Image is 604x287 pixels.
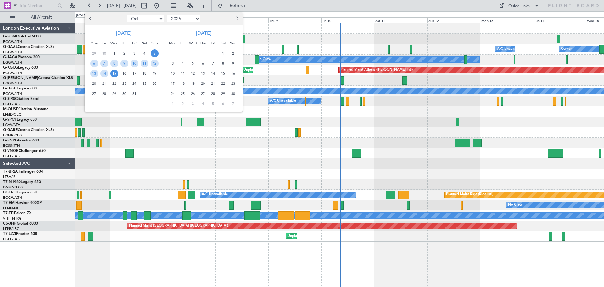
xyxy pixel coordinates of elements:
[99,58,109,68] div: 7-10-2025
[219,90,227,98] span: 29
[198,38,208,48] div: Thu
[189,90,197,98] span: 26
[198,78,208,89] div: 20-11-2025
[99,68,109,78] div: 14-10-2025
[110,80,118,88] span: 22
[149,38,159,48] div: Sun
[229,90,237,98] span: 30
[218,68,228,78] div: 15-11-2025
[199,100,207,108] span: 4
[100,80,108,88] span: 21
[198,68,208,78] div: 13-11-2025
[233,14,240,24] button: Next month
[208,38,218,48] div: Fri
[110,70,118,77] span: 15
[199,90,207,98] span: 27
[198,99,208,109] div: 4-12-2025
[109,48,119,58] div: 1-10-2025
[229,100,237,108] span: 7
[141,49,148,57] span: 4
[141,60,148,67] span: 11
[100,60,108,67] span: 7
[169,100,177,108] span: 1
[188,89,198,99] div: 26-11-2025
[168,99,178,109] div: 1-12-2025
[218,38,228,48] div: Sat
[228,58,238,68] div: 9-11-2025
[219,60,227,67] span: 8
[188,58,198,68] div: 5-11-2025
[169,80,177,88] span: 17
[131,70,138,77] span: 17
[100,70,108,77] span: 14
[189,100,197,108] span: 3
[178,58,188,68] div: 4-11-2025
[219,49,227,57] span: 1
[120,70,128,77] span: 16
[139,58,149,68] div: 11-10-2025
[99,78,109,89] div: 21-10-2025
[89,38,99,48] div: Mon
[218,48,228,58] div: 1-11-2025
[127,15,164,22] select: Select month
[151,60,159,67] span: 12
[129,38,139,48] div: Fri
[169,70,177,77] span: 10
[119,78,129,89] div: 23-10-2025
[228,78,238,89] div: 23-11-2025
[218,58,228,68] div: 8-11-2025
[208,89,218,99] div: 28-11-2025
[209,80,217,88] span: 21
[89,89,99,99] div: 27-10-2025
[89,48,99,58] div: 29-9-2025
[188,68,198,78] div: 12-11-2025
[208,68,218,78] div: 14-11-2025
[228,38,238,48] div: Sun
[151,49,159,57] span: 5
[189,60,197,67] span: 5
[151,70,159,77] span: 19
[87,14,94,24] button: Previous month
[141,70,148,77] span: 18
[199,60,207,67] span: 6
[179,70,187,77] span: 11
[131,49,138,57] span: 3
[189,80,197,88] span: 19
[90,80,98,88] span: 20
[188,78,198,89] div: 19-11-2025
[218,78,228,89] div: 22-11-2025
[219,70,227,77] span: 15
[110,60,118,67] span: 8
[129,48,139,58] div: 3-10-2025
[209,70,217,77] span: 14
[139,38,149,48] div: Sat
[109,58,119,68] div: 8-10-2025
[90,60,98,67] span: 6
[119,58,129,68] div: 9-10-2025
[99,48,109,58] div: 30-9-2025
[129,68,139,78] div: 17-10-2025
[119,68,129,78] div: 16-10-2025
[119,48,129,58] div: 2-10-2025
[109,68,119,78] div: 15-10-2025
[131,90,138,98] span: 31
[149,68,159,78] div: 19-10-2025
[218,89,228,99] div: 29-11-2025
[179,80,187,88] span: 18
[208,99,218,109] div: 5-12-2025
[218,99,228,109] div: 6-12-2025
[189,70,197,77] span: 12
[149,78,159,89] div: 26-10-2025
[149,58,159,68] div: 12-10-2025
[129,89,139,99] div: 31-10-2025
[209,90,217,98] span: 28
[110,90,118,98] span: 29
[229,60,237,67] span: 9
[90,70,98,77] span: 13
[228,48,238,58] div: 2-11-2025
[119,38,129,48] div: Thu
[178,89,188,99] div: 25-11-2025
[188,99,198,109] div: 3-12-2025
[229,49,237,57] span: 2
[219,80,227,88] span: 22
